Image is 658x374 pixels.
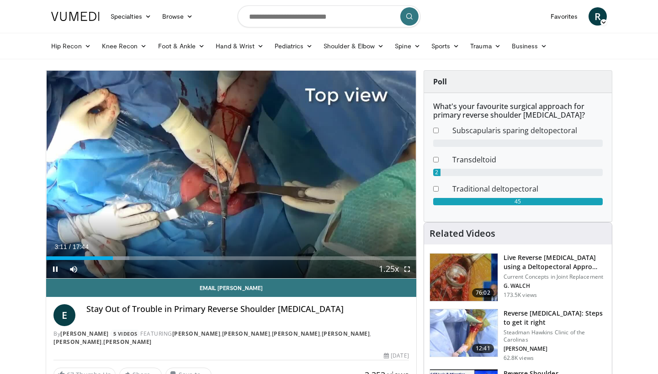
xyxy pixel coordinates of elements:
[472,344,494,353] span: 12:41
[46,71,416,279] video-js: Video Player
[426,37,465,55] a: Sports
[389,37,425,55] a: Spine
[53,330,409,346] div: By FEATURING , , , , ,
[430,309,498,357] img: 326034_0000_1.png.150x105_q85_crop-smart_upscale.jpg
[446,125,610,136] dd: Subscapularis sparing deltopectoral
[504,345,606,353] p: [PERSON_NAME]
[210,37,269,55] a: Hand & Wrist
[398,260,416,278] button: Fullscreen
[53,338,102,346] a: [PERSON_NAME]
[46,279,416,297] a: Email [PERSON_NAME]
[105,7,157,26] a: Specialties
[60,330,109,338] a: [PERSON_NAME]
[504,309,606,327] h3: Reverse [MEDICAL_DATA]: Steps to get it right
[51,12,100,21] img: VuMedi Logo
[157,7,199,26] a: Browse
[545,7,583,26] a: Favorites
[504,354,534,362] p: 62.8K views
[384,352,409,360] div: [DATE]
[53,304,75,326] a: E
[110,330,140,338] a: 5 Videos
[96,37,153,55] a: Knee Recon
[73,243,89,250] span: 17:44
[433,77,447,87] strong: Poll
[380,260,398,278] button: Playback Rate
[272,330,320,338] a: [PERSON_NAME]
[504,273,606,280] p: Current Concepts in Joint Replacement
[103,338,152,346] a: [PERSON_NAME]
[506,37,553,55] a: Business
[504,291,537,299] p: 173.5K views
[430,309,606,362] a: 12:41 Reverse [MEDICAL_DATA]: Steps to get it right Steadman Hawkins Clinic of the Carolinas [PER...
[504,253,606,271] h3: Live Reverse [MEDICAL_DATA] using a Deltopectoral Appro…
[504,329,606,343] p: Steadman Hawkins Clinic of the Carolinas
[172,330,221,338] a: [PERSON_NAME]
[465,37,506,55] a: Trauma
[46,260,64,278] button: Pause
[433,102,603,119] h6: What's your favourite surgical approach for primary reverse shoulder [MEDICAL_DATA]?
[430,254,498,301] img: 684033_3.png.150x105_q85_crop-smart_upscale.jpg
[433,169,441,176] div: 2
[504,282,606,290] p: G. WALCH
[269,37,318,55] a: Pediatrics
[69,243,71,250] span: /
[46,37,96,55] a: Hip Recon
[54,243,67,250] span: 3:11
[64,260,83,278] button: Mute
[446,154,610,165] dd: Transdeltoid
[153,37,211,55] a: Foot & Ankle
[472,288,494,297] span: 76:02
[222,330,271,338] a: [PERSON_NAME]
[318,37,389,55] a: Shoulder & Elbow
[322,330,370,338] a: [PERSON_NAME]
[86,304,409,314] h4: Stay Out of Trouble in Primary Reverse Shoulder [MEDICAL_DATA]
[430,253,606,301] a: 76:02 Live Reverse [MEDICAL_DATA] using a Deltopectoral Appro… Current Concepts in Joint Replacem...
[446,183,610,194] dd: Traditional deltopectoral
[430,228,495,239] h4: Related Videos
[238,5,420,27] input: Search topics, interventions
[46,256,416,260] div: Progress Bar
[589,7,607,26] a: R
[433,198,603,205] div: 45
